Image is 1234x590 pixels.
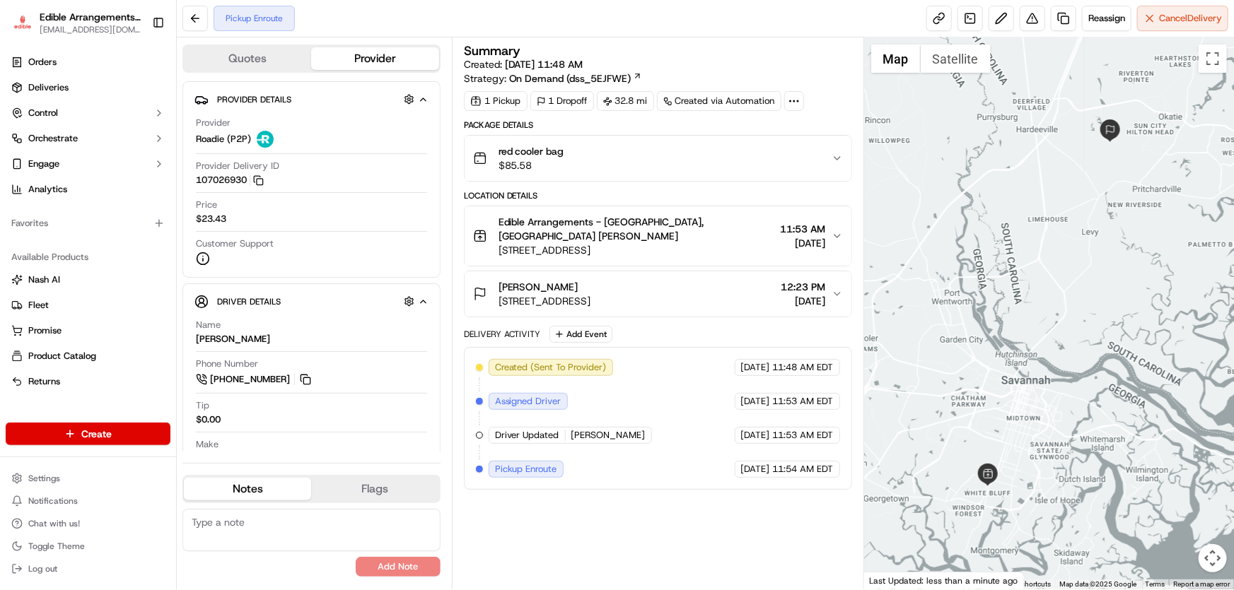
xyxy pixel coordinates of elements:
span: Make [196,438,219,451]
span: Pylon [141,240,171,250]
div: Available Products [6,246,170,269]
div: [PERSON_NAME] [196,333,270,346]
span: On Demand (dss_5EJFWE) [509,71,631,85]
a: Promise [11,324,165,337]
span: Driver Details [217,296,281,307]
button: Show street map [871,45,921,73]
img: Google [868,571,914,589]
button: Provider [311,47,438,70]
img: Edible Arrangements - Savannah, GA [11,13,34,33]
span: Chat with us! [28,518,80,529]
span: [DATE] [741,463,770,476]
div: Delivery Activity [464,329,541,340]
span: [PERSON_NAME] [499,280,578,294]
a: Deliveries [6,76,170,99]
button: Chat with us! [6,514,170,533]
a: [PHONE_NUMBER] [196,372,313,387]
span: Fleet [28,299,49,312]
a: Returns [11,375,165,388]
button: [PERSON_NAME][STREET_ADDRESS]12:23 PM[DATE] [465,271,851,317]
span: Returns [28,375,60,388]
span: [STREET_ADDRESS] [499,243,775,257]
span: Settings [28,473,60,484]
button: Log out [6,559,170,579]
button: Control [6,102,170,124]
div: $0.00 [196,413,221,426]
span: Edible Arrangements - [GEOGRAPHIC_DATA], [GEOGRAPHIC_DATA] [PERSON_NAME] [499,215,775,243]
button: red cooler bag$85.58 [465,136,851,181]
button: Driver Details [194,290,429,313]
div: Last Updated: less than a minute ago [864,572,1025,589]
span: Provider [196,117,231,129]
span: 11:54 AM EDT [773,463,834,476]
span: red cooler bag [499,144,564,158]
a: Nash AI [11,273,165,286]
button: Product Catalog [6,345,170,367]
button: Fleet [6,294,170,317]
button: Notes [184,478,311,500]
button: Create [6,423,170,445]
span: Create [81,427,112,441]
div: 💻 [120,206,131,218]
span: Orders [28,56,57,69]
button: Edible Arrangements - [GEOGRAPHIC_DATA], [GEOGRAPHIC_DATA] [PERSON_NAME][STREET_ADDRESS]11:53 AM[... [465,206,851,266]
div: Strategy: [464,71,642,85]
span: Notifications [28,495,78,507]
button: Quotes [184,47,311,70]
span: Provider Delivery ID [196,160,279,172]
span: $23.43 [196,213,226,225]
div: We're available if you need us! [48,149,179,160]
span: Deliveries [28,81,69,94]
span: Log out [28,563,57,574]
span: Promise [28,324,62,337]
h3: Summary [464,45,521,57]
img: 1736555255976-a54dd68f-1ca7-489b-9aae-adbdc363a1c4 [14,135,40,160]
button: Promise [6,319,170,342]
span: Edible Arrangements - [GEOGRAPHIC_DATA], [GEOGRAPHIC_DATA] [40,10,141,24]
img: roadie-logo-v2.jpg [257,131,274,148]
div: Start new chat [48,135,232,149]
span: 11:48 AM EDT [773,361,834,374]
span: Name [196,319,221,331]
span: [STREET_ADDRESS] [499,294,591,308]
span: Pickup Enroute [495,463,557,476]
span: Engage [28,158,59,170]
a: Open this area in Google Maps (opens a new window) [868,571,914,589]
button: Orchestrate [6,127,170,150]
a: Analytics [6,178,170,201]
span: Assigned Driver [495,395,561,408]
span: Toggle Theme [28,541,85,552]
button: Add Event [549,326,612,343]
span: Tip [196,399,209,412]
span: Nash AI [28,273,60,286]
button: Engage [6,153,170,175]
button: Edible Arrangements - Savannah, GAEdible Arrangements - [GEOGRAPHIC_DATA], [GEOGRAPHIC_DATA][EMAI... [6,6,146,40]
span: 11:53 AM [781,222,826,236]
span: $85.58 [499,158,564,172]
span: Reassign [1088,12,1125,25]
div: Created via Automation [657,91,781,111]
span: [DATE] 11:48 AM [505,58,583,71]
button: CancelDelivery [1137,6,1228,31]
button: [EMAIL_ADDRESS][DOMAIN_NAME] [40,24,141,35]
button: Map camera controls [1199,544,1227,572]
img: Nash [14,14,42,42]
a: Powered byPylon [100,239,171,250]
span: [PHONE_NUMBER] [210,373,290,386]
span: Analytics [28,183,67,196]
span: 12:23 PM [781,280,826,294]
span: Created: [464,57,583,71]
div: 1 Pickup [464,91,528,111]
span: [DATE] [741,395,770,408]
span: Driver Updated [495,429,559,442]
span: Map data ©2025 Google [1059,580,1136,588]
button: Flags [311,478,438,500]
a: Product Catalog [11,350,165,362]
span: Knowledge Base [28,205,108,219]
button: Settings [6,468,170,488]
button: Toggle Theme [6,536,170,556]
div: Package Details [464,119,852,131]
span: Control [28,107,58,119]
button: Provider Details [194,88,429,111]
